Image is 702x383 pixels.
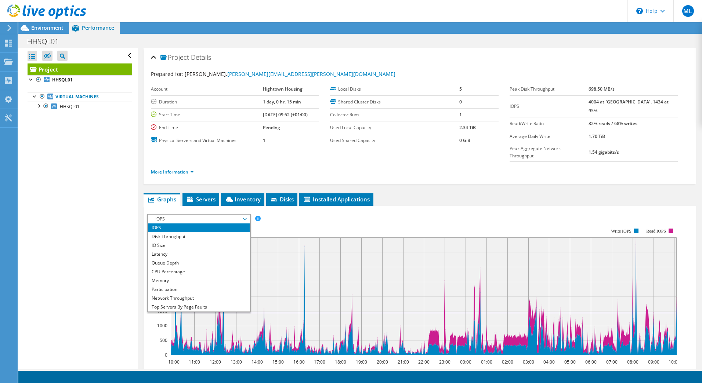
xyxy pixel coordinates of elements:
text: 10:00 [668,359,680,365]
b: HHSQL01 [52,77,73,83]
label: Collector Runs [330,111,459,118]
span: Disks [270,196,294,203]
li: Network Throughput [148,294,250,303]
span: Inventory [225,196,261,203]
label: Prepared for: [151,70,184,77]
text: 20:00 [376,359,388,365]
text: 19:00 [355,359,367,365]
span: Performance [82,24,114,31]
text: Write IOPS [611,229,632,234]
text: 10:00 [168,359,179,365]
li: Queue Depth [148,259,250,267]
b: Pending [263,124,280,131]
li: IOPS [148,223,250,232]
b: 1.70 TiB [589,133,605,139]
span: ML [682,5,694,17]
li: IO Size [148,241,250,250]
a: HHSQL01 [28,102,132,111]
text: 15:00 [272,359,283,365]
svg: \n [636,8,643,14]
span: Details [191,53,211,62]
b: 1.54 gigabits/s [589,149,619,155]
label: Account [151,85,263,93]
text: 13:00 [230,359,242,365]
text: 11:00 [188,359,200,365]
text: 08:00 [627,359,638,365]
text: 06:00 [585,359,596,365]
span: Installed Applications [303,196,370,203]
text: 02:00 [502,359,513,365]
a: HHSQL01 [28,75,132,85]
li: Participation [148,285,250,294]
b: 698.50 MB/s [589,86,615,92]
a: More Information [151,169,194,175]
text: 23:00 [439,359,450,365]
b: Hightown Housing [263,86,303,92]
b: 32% reads / 68% writes [589,120,637,127]
a: Project [28,63,132,75]
li: Top Servers By Page Faults [148,303,250,311]
text: 16:00 [293,359,304,365]
text: 01:00 [481,359,492,365]
text: 03:00 [522,359,534,365]
text: 17:00 [314,359,325,365]
text: 09:00 [648,359,659,365]
span: Graphs [147,196,176,203]
h1: HHSQL01 [24,37,70,45]
text: 12:00 [209,359,221,365]
label: End Time [151,124,263,131]
text: 07:00 [606,359,617,365]
b: 2.34 TiB [459,124,476,131]
li: Latency [148,250,250,259]
text: 04:00 [543,359,554,365]
label: Used Shared Capacity [330,137,459,144]
text: Read IOPS [646,229,666,234]
b: 0 [459,99,462,105]
label: Used Local Capacity [330,124,459,131]
label: Peak Disk Throughput [510,85,589,93]
b: [DATE] 09:52 (+01:00) [263,112,308,118]
text: 21:00 [397,359,409,365]
b: 0 GiB [459,137,470,143]
label: Peak Aggregate Network Throughput [510,145,589,160]
b: 5 [459,86,462,92]
li: CPU Percentage [148,267,250,276]
a: [PERSON_NAME][EMAIL_ADDRESS][PERSON_NAME][DOMAIN_NAME] [227,70,395,77]
span: HHSQL01 [60,103,80,110]
text: 500 [160,337,167,343]
label: Shared Cluster Disks [330,98,459,106]
text: 05:00 [564,359,575,365]
span: Project [160,54,189,61]
text: 00:00 [460,359,471,365]
b: 1 [263,137,265,143]
b: 4004 at [GEOGRAPHIC_DATA], 1434 at 95% [589,99,669,114]
label: Start Time [151,111,263,118]
span: [PERSON_NAME], [185,70,395,77]
b: 1 day, 0 hr, 15 min [263,99,301,105]
span: Environment [31,24,64,31]
span: IOPS [152,215,246,223]
label: Duration [151,98,263,106]
text: 14:00 [251,359,263,365]
label: Physical Servers and Virtual Machines [151,137,263,144]
label: Read/Write Ratio [510,120,589,127]
text: 1000 [157,322,167,329]
label: Average Daily Write [510,133,589,140]
text: 22:00 [418,359,429,365]
li: Disk Throughput [148,232,250,241]
label: IOPS [510,103,589,110]
label: Local Disks [330,85,459,93]
text: 0 [165,352,167,358]
li: Memory [148,276,250,285]
b: 1 [459,112,462,118]
span: Servers [186,196,216,203]
a: Virtual Machines [28,92,132,102]
text: 18:00 [334,359,346,365]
